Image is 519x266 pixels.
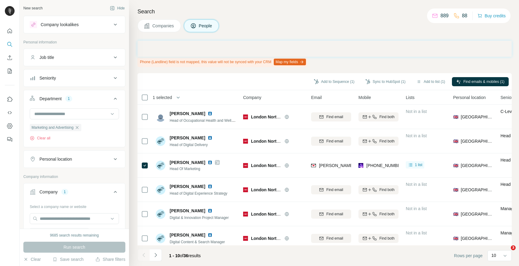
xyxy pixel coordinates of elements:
button: Company lookalikes [24,17,125,32]
iframe: Intercom live chat [498,245,513,260]
button: Find email [311,234,351,243]
div: Phone (Landline) field is not mapped, this value will not be synced with your CRM [137,57,307,67]
p: 10 [491,252,496,258]
span: Find email [326,236,343,241]
span: [GEOGRAPHIC_DATA] [461,162,493,169]
button: Personal location [24,152,125,166]
p: 889 [440,12,449,19]
p: Company information [23,174,125,179]
span: [GEOGRAPHIC_DATA] [461,187,493,193]
button: Department1 [24,91,125,108]
button: Search [5,39,15,50]
img: Avatar [156,136,165,146]
img: Avatar [156,185,165,195]
span: 1 selected [153,94,172,101]
span: [PERSON_NAME][EMAIL_ADDRESS][PERSON_NAME][DOMAIN_NAME] [319,163,461,168]
span: 🇬🇧 [453,114,458,120]
span: Not in a list [406,182,427,187]
img: Logo of London North Eastern Railway [243,114,248,119]
div: 1 [61,189,68,195]
button: Navigate to next page [150,249,162,261]
span: [PERSON_NAME] [170,111,205,117]
div: Personal location [39,156,72,162]
img: Avatar [156,234,165,243]
button: Add to Sequence (1) [310,77,359,86]
span: Find both [379,138,395,144]
button: Find emails & mobiles (1) [452,77,509,86]
button: Find both [358,112,399,121]
button: Dashboard [5,121,15,131]
button: Share filters [95,256,125,262]
div: Select a company name or website [30,202,119,210]
span: [GEOGRAPHIC_DATA] [461,235,493,241]
span: Manager [500,206,517,211]
img: Logo of London North Eastern Railway [243,212,248,217]
span: London North Eastern Railway [251,187,313,192]
button: Clear [23,256,41,262]
button: Find both [358,185,399,194]
div: Seniority [39,75,56,81]
span: Find email [326,187,343,193]
span: results [169,253,201,258]
button: Quick start [5,26,15,36]
button: Company1 [24,185,125,202]
span: Email [311,94,322,101]
span: Head [500,158,511,162]
button: Enrich CSV [5,52,15,63]
img: LinkedIn logo [208,184,212,189]
span: Digital & Innovation Project Manager [170,216,229,220]
span: 🇬🇧 [453,138,458,144]
button: Find both [358,234,399,243]
span: Personal location [453,94,486,101]
span: Not in a list [406,206,427,211]
button: Save search [53,256,83,262]
img: Logo of London North Eastern Railway [243,236,248,241]
button: Seniority [24,71,125,85]
span: Digital Content & Search Manager [170,240,225,244]
div: 1 [65,96,72,101]
span: Manager [500,230,517,235]
span: Marketing and Advertising [32,125,73,130]
span: Find both [379,236,395,241]
button: Find both [358,210,399,219]
span: Head of Occupational Health and Wellbeing and CMO [170,118,257,123]
button: Sync to HubSpot (1) [361,77,410,86]
img: provider findymail logo [311,162,316,169]
button: Map my fields [274,59,306,65]
span: Head [500,133,511,138]
button: Clear all [30,135,50,141]
div: New search [23,5,42,11]
button: Add to list (1) [412,77,449,86]
span: Head of Digital Delivery [170,143,208,147]
img: LinkedIn logo [208,135,212,140]
button: Hide [106,4,129,13]
span: Mobile [358,94,371,101]
span: London North Eastern Railway [251,139,313,144]
span: [PHONE_NUMBER] [366,163,405,168]
span: London North Eastern Railway [251,212,313,217]
span: of [180,253,184,258]
button: Find email [311,210,351,219]
button: Find email [311,112,351,121]
img: Logo of London North Eastern Railway [243,163,248,168]
span: Find both [379,211,395,217]
span: Find both [379,187,395,193]
img: Avatar [5,6,15,16]
h4: Search [137,7,512,16]
span: [PERSON_NAME] [170,232,205,238]
p: 88 [462,12,467,19]
img: LinkedIn logo [208,160,212,165]
span: [GEOGRAPHIC_DATA] [461,138,493,144]
span: Find both [379,114,395,120]
img: Logo of London North Eastern Railway [243,187,248,192]
span: Companies [152,23,175,29]
span: London North Eastern Railway [251,114,313,119]
span: 🇬🇧 [453,162,458,169]
span: London North Eastern Railway [251,236,313,241]
span: 🇬🇧 [453,211,458,217]
button: Find email [311,185,351,194]
span: Head [500,182,511,187]
div: Department [39,96,62,102]
span: 🇬🇧 [453,235,458,241]
span: [PERSON_NAME] [170,159,205,165]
